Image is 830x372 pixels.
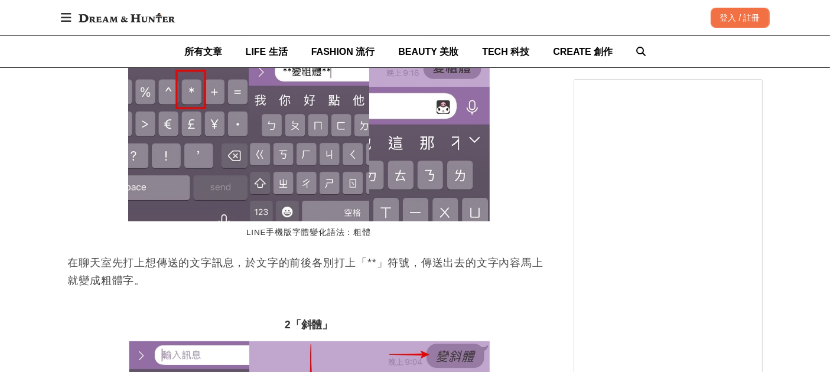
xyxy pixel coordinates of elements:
[711,8,770,28] div: 登入 / 註冊
[128,18,490,221] img: LINE手機版新功能！字體變紅色、斜體、加粗超實用，怎麼做實際教學示範給你看
[311,47,375,57] span: FASHION 流行
[398,36,458,67] a: BEAUTY 美妝
[482,47,529,57] span: TECH 科技
[553,36,613,67] a: CREATE 創作
[482,36,529,67] a: TECH 科技
[184,47,222,57] span: 所有文章
[68,254,550,289] p: 在聊天室先打上想傳送的文字訊息，於文字的前後各別打上「**」符號，傳送出去的文字內容馬上就變成粗體字。
[73,7,181,28] img: Dream & Hunter
[285,319,333,331] strong: 2「斜體」
[246,47,288,57] span: LIFE 生活
[398,47,458,57] span: BEAUTY 美妝
[553,47,613,57] span: CREATE 創作
[184,36,222,67] a: 所有文章
[311,36,375,67] a: FASHION 流行
[246,36,288,67] a: LIFE 生活
[128,221,490,244] figcaption: LINE手機版字體變化語法：粗體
